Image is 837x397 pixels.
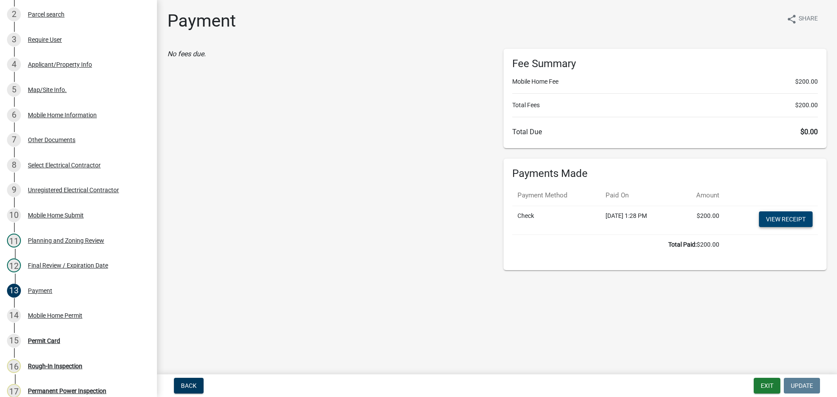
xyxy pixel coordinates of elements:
td: $200.00 [676,206,725,234]
button: Exit [754,378,780,394]
div: Rough-In Inspection [28,363,82,369]
button: Update [784,378,820,394]
td: [DATE] 1:28 PM [600,206,676,234]
td: $200.00 [512,234,725,254]
div: Mobile Home Permit [28,312,82,319]
span: Update [791,382,813,389]
div: Payment [28,288,52,294]
div: Require User [28,37,62,43]
div: 16 [7,359,21,373]
b: Total Paid: [668,241,697,248]
div: Parcel search [28,11,65,17]
span: $0.00 [800,128,818,136]
div: Unregistered Electrical Contractor [28,187,119,193]
h6: Fee Summary [512,58,818,70]
div: 10 [7,208,21,222]
div: 7 [7,133,21,147]
div: 13 [7,284,21,298]
button: shareShare [779,10,825,27]
div: 2 [7,7,21,21]
div: 6 [7,108,21,122]
h6: Payments Made [512,167,818,180]
div: Map/Site Info. [28,87,67,93]
span: Share [799,14,818,24]
div: Other Documents [28,137,75,143]
a: View receipt [759,211,813,227]
div: Planning and Zoning Review [28,238,104,244]
div: 9 [7,183,21,197]
span: Back [181,382,197,389]
div: Select Electrical Contractor [28,162,101,168]
span: $200.00 [795,101,818,110]
div: Permanent Power Inspection [28,388,106,394]
h6: Total Due [512,128,818,136]
th: Amount [676,185,725,206]
div: 8 [7,158,21,172]
i: share [786,14,797,24]
div: Permit Card [28,338,60,344]
div: 3 [7,33,21,47]
div: 14 [7,309,21,322]
h1: Payment [167,10,236,31]
div: Final Review / Expiration Date [28,262,108,268]
li: Mobile Home Fee [512,77,818,86]
div: 4 [7,58,21,71]
div: 15 [7,334,21,348]
th: Payment Method [512,185,600,206]
span: $200.00 [795,77,818,86]
div: Applicant/Property Info [28,61,92,68]
li: Total Fees [512,101,818,110]
div: Mobile Home Submit [28,212,84,218]
td: Check [512,206,600,234]
button: Back [174,378,204,394]
th: Paid On [600,185,676,206]
div: Mobile Home Information [28,112,97,118]
div: 11 [7,234,21,248]
div: 5 [7,83,21,97]
i: No fees due. [167,50,206,58]
div: 12 [7,258,21,272]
